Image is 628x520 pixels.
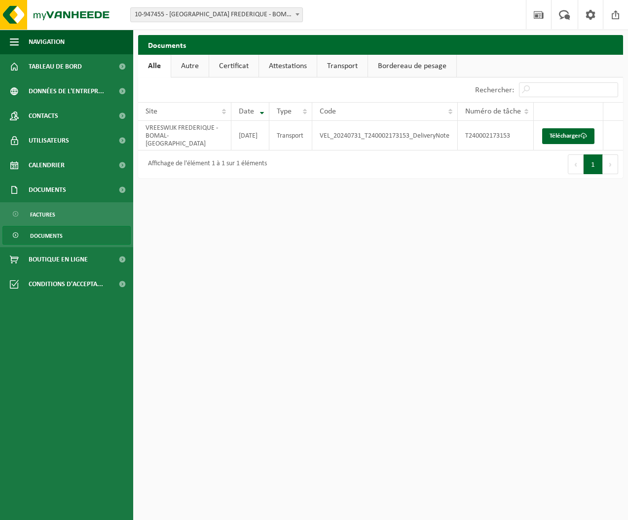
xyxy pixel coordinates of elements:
td: Transport [269,121,312,150]
td: T240002173153 [458,121,534,150]
a: Bordereau de pesage [368,55,456,77]
td: [DATE] [231,121,270,150]
span: 10-947455 - VREESWIJK FREDERIQUE - BOMAL-SUR-OURTHE [131,8,302,22]
span: Tableau de bord [29,54,82,79]
a: Certificat [209,55,259,77]
label: Rechercher: [475,86,514,94]
span: Contacts [29,104,58,128]
a: Télécharger [542,128,594,144]
span: Calendrier [29,153,65,178]
span: Documents [29,178,66,202]
span: Date [239,108,254,115]
span: Conditions d'accepta... [29,272,103,297]
td: VEL_20240731_T240002173153_DeliveryNote [312,121,458,150]
span: Navigation [29,30,65,54]
a: Attestations [259,55,317,77]
span: Documents [30,226,63,245]
a: Autre [171,55,209,77]
a: Alle [138,55,171,77]
span: Factures [30,205,55,224]
span: 10-947455 - VREESWIJK FREDERIQUE - BOMAL-SUR-OURTHE [130,7,303,22]
span: Code [320,108,336,115]
span: Données de l'entrepr... [29,79,104,104]
span: Numéro de tâche [465,108,521,115]
span: Type [277,108,292,115]
a: Documents [2,226,131,245]
button: Next [603,154,618,174]
div: Affichage de l'élément 1 à 1 sur 1 éléments [143,155,267,173]
a: Transport [317,55,368,77]
span: Utilisateurs [29,128,69,153]
button: Previous [568,154,584,174]
a: Factures [2,205,131,223]
span: Site [146,108,157,115]
button: 1 [584,154,603,174]
span: Boutique en ligne [29,247,88,272]
td: VREESWIJK FREDERIQUE - BOMAL-[GEOGRAPHIC_DATA] [138,121,231,150]
h2: Documents [138,35,623,54]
